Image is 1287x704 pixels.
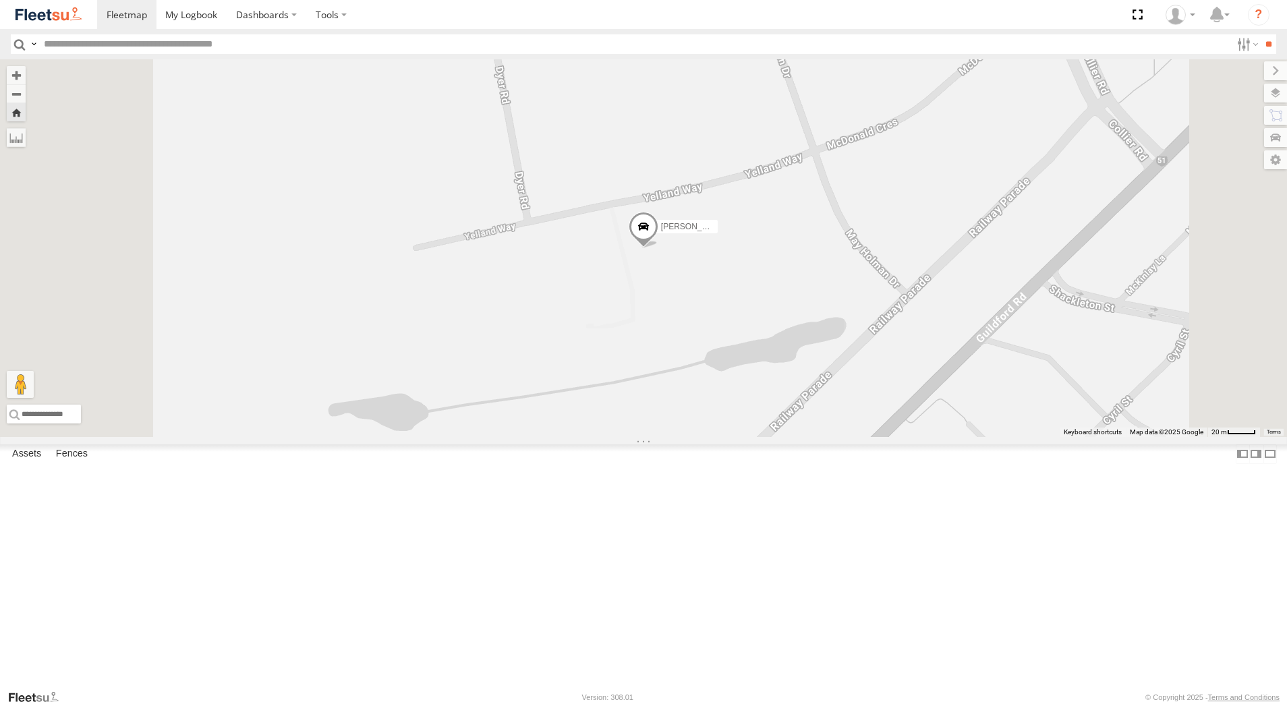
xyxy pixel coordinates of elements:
[1236,444,1249,464] label: Dock Summary Table to the Left
[582,693,633,701] div: Version: 308.01
[1232,34,1261,54] label: Search Filter Options
[1211,428,1227,436] span: 20 m
[1130,428,1203,436] span: Map data ©2025 Google
[1263,444,1277,464] label: Hide Summary Table
[7,691,69,704] a: Visit our Website
[1264,150,1287,169] label: Map Settings
[1249,444,1263,464] label: Dock Summary Table to the Right
[7,66,26,84] button: Zoom in
[1267,430,1281,435] a: Terms (opens in new tab)
[661,223,770,232] span: [PERSON_NAME] - 1EVQ862
[1145,693,1280,701] div: © Copyright 2025 -
[28,34,39,54] label: Search Query
[1161,5,1200,25] div: TheMaker Systems
[7,84,26,103] button: Zoom out
[1064,428,1122,437] button: Keyboard shortcuts
[1207,428,1260,437] button: Map scale: 20 m per 39 pixels
[49,444,94,463] label: Fences
[13,5,84,24] img: fleetsu-logo-horizontal.svg
[7,103,26,121] button: Zoom Home
[1248,4,1269,26] i: ?
[7,371,34,398] button: Drag Pegman onto the map to open Street View
[7,128,26,147] label: Measure
[1208,693,1280,701] a: Terms and Conditions
[5,444,48,463] label: Assets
